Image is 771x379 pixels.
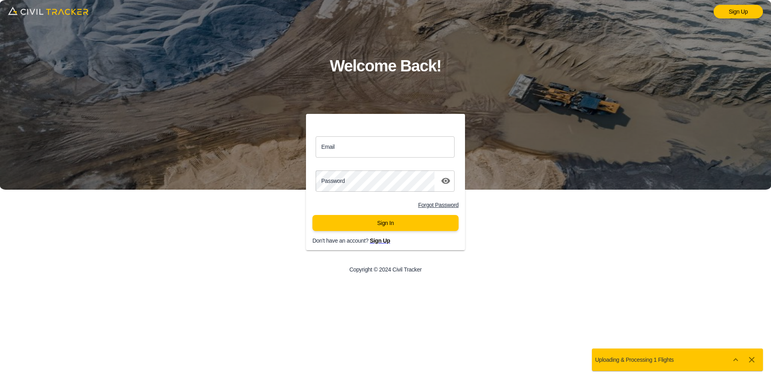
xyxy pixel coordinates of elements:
p: Copyright © 2024 Civil Tracker [349,266,422,273]
input: email [316,136,455,158]
button: Sign In [312,215,459,231]
p: Don't have an account? [312,237,471,244]
h1: Welcome Back! [330,53,441,79]
img: logo [8,4,88,18]
a: Sign Up [370,237,390,244]
button: toggle password visibility [438,173,454,189]
a: Sign Up [714,5,763,18]
p: Uploading & Processing 1 Flights [595,357,674,363]
a: Forgot Password [418,202,459,208]
button: Show more [728,352,744,368]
